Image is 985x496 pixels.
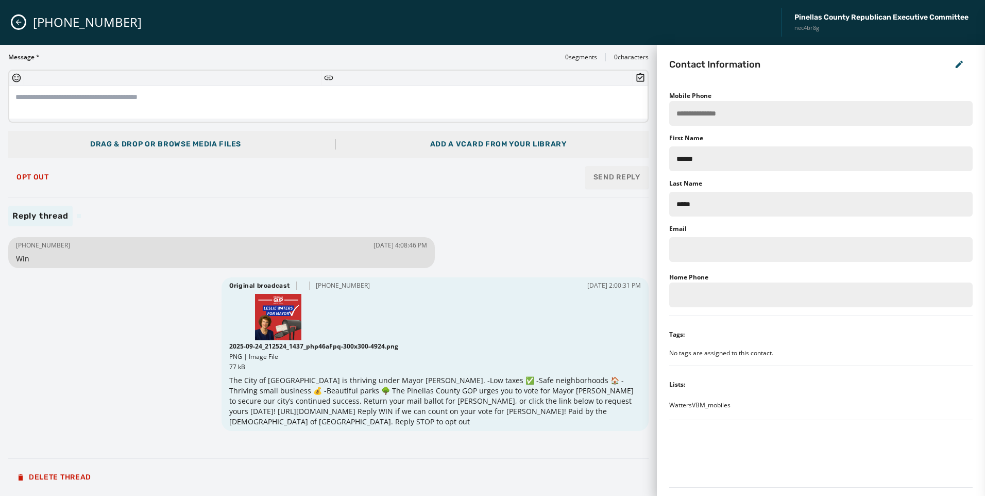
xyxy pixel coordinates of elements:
[565,53,597,61] span: 0 segments
[587,282,641,290] span: [DATE] 2:00:31 PM
[669,91,711,100] label: Mobile Phone
[229,282,290,290] span: Original broadcast
[669,273,708,282] label: Home Phone
[255,294,301,340] img: Thumbnail
[585,166,649,189] button: Send Reply
[669,401,731,409] span: WattersVBM_mobiles
[229,353,640,361] p: PNG | Image File
[90,140,241,148] span: Drag & Drop or browse media files
[669,381,685,389] div: Lists:
[669,134,703,142] label: First Name
[316,282,370,290] span: [PHONE_NUMBER]
[669,349,973,357] div: No tags are assigned to this contact.
[669,225,687,233] label: Email
[373,241,427,250] span: [DATE] 4:08:46 PM
[593,172,640,183] span: Send Reply
[614,53,649,61] span: 0 characters
[635,73,646,83] button: Insert Survey
[669,179,702,188] label: Last Name
[669,330,685,339] div: Tags:
[430,139,567,150] div: Add a vCard from your library
[16,254,427,264] span: Win
[324,73,334,83] button: Insert Short Link
[669,57,760,72] h2: Contact Information
[794,12,969,23] span: Pinellas County Republican Executive Committee
[794,24,969,32] span: nec4br8g
[229,375,640,427] span: The City of [GEOGRAPHIC_DATA] is thriving under Mayor [PERSON_NAME]. -Low taxes ✅ -Safe neighborh...
[229,342,640,351] p: 2025-09-24_212524_1437_php46aFpq-300x300-4924.png
[229,363,640,371] p: 77 kB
